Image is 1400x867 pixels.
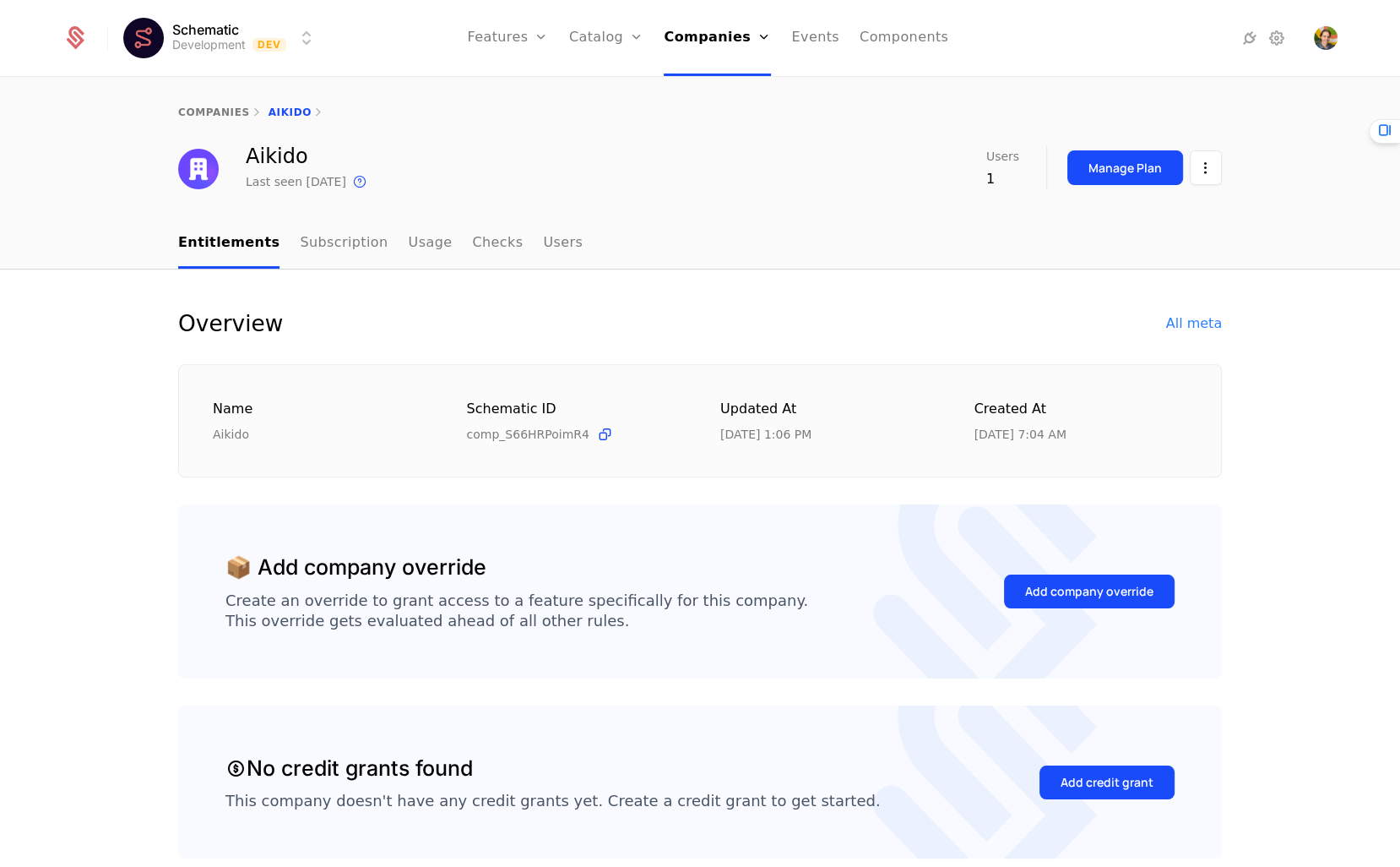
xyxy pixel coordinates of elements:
[246,173,346,190] div: Last seen [DATE]
[178,106,250,118] a: companies
[178,219,1222,269] nav: Main
[123,18,164,58] img: Schematic
[974,399,1188,420] div: Created at
[1314,26,1338,50] img: Ben Papillon
[543,219,583,269] a: Users
[467,399,681,419] div: Schematic ID
[1004,575,1175,608] button: Add company override
[986,169,1019,189] div: 1
[1314,26,1338,50] button: Open user button
[986,150,1019,162] span: Users
[225,753,473,785] div: No credit grants found
[1088,160,1162,177] div: Manage Plan
[225,552,486,584] div: 📦 Add company override
[172,36,246,53] div: Development
[300,219,388,269] a: Subscription
[213,399,426,420] div: Name
[974,426,1066,443] div: 5/5/25, 7:04 AM
[1067,150,1183,185] button: Manage Plan
[172,23,239,36] span: Schematic
[213,426,426,443] div: Aikido
[1061,774,1153,791] div: Add credit grant
[128,19,317,57] button: Select environment
[1190,150,1222,185] button: Select action
[720,426,811,443] div: 5/28/25, 1:06 PM
[720,399,934,420] div: Updated at
[178,219,279,269] a: Entitlements
[1240,28,1260,48] a: Integrations
[467,426,589,443] span: comp_S66HRPoimR4
[1166,314,1222,334] div: All meta
[246,146,370,166] div: Aikido
[178,310,283,337] div: Overview
[1039,766,1175,799] button: Add credit grant
[225,791,880,811] div: This company doesn't have any credit grants yet. Create a credit grant to get started.
[409,219,453,269] a: Usage
[252,38,287,52] span: Dev
[1025,583,1153,600] div: Add company override
[1267,28,1287,48] a: Settings
[178,149,219,189] img: Aikido
[178,219,583,269] ul: Choose Sub Page
[472,219,523,269] a: Checks
[225,591,808,631] div: Create an override to grant access to a feature specifically for this company. This override gets...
